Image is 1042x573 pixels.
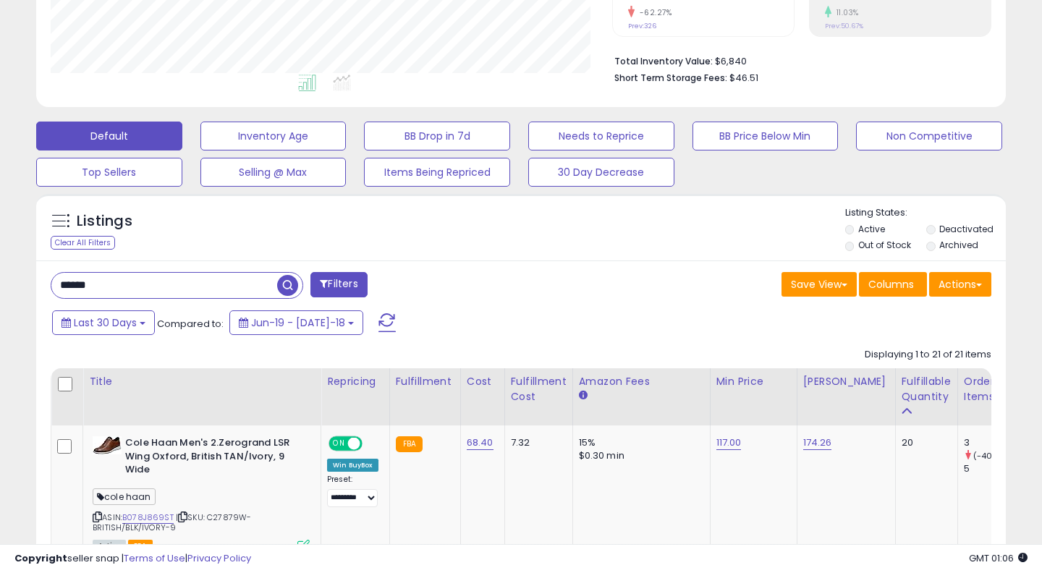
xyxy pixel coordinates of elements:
a: 174.26 [803,436,832,450]
span: Jun-19 - [DATE]-18 [251,315,345,330]
small: Amazon Fees. [579,389,588,402]
label: Archived [939,239,978,251]
div: 5 [964,462,1022,475]
a: Privacy Policy [187,551,251,565]
span: OFF [360,438,384,450]
button: Save View [781,272,857,297]
button: Inventory Age [200,122,347,150]
div: Amazon Fees [579,374,704,389]
small: Prev: 50.67% [825,22,863,30]
button: 30 Day Decrease [528,158,674,187]
b: Total Inventory Value: [614,55,713,67]
a: Terms of Use [124,551,185,565]
p: Listing States: [845,206,1007,220]
div: Clear All Filters [51,236,115,250]
span: cole haan [93,488,156,505]
button: Columns [859,272,927,297]
div: Fulfillment [396,374,454,389]
small: 11.03% [831,7,859,18]
div: 15% [579,436,699,449]
b: Short Term Storage Fees: [614,72,727,84]
button: Jun-19 - [DATE]-18 [229,310,363,335]
div: Title [89,374,315,389]
label: Active [858,223,885,235]
div: Preset: [327,475,378,507]
div: seller snap | | [14,552,251,566]
button: Last 30 Days [52,310,155,335]
span: | SKU: C27879W-BRITISH/BLK/IVORY-9 [93,512,251,533]
div: Displaying 1 to 21 of 21 items [865,348,991,362]
button: Top Sellers [36,158,182,187]
button: Actions [929,272,991,297]
button: Filters [310,272,367,297]
div: 3 [964,436,1022,449]
small: FBA [396,436,423,452]
button: Default [36,122,182,150]
small: Prev: 326 [628,22,656,30]
small: -62.27% [635,7,672,18]
h5: Listings [77,211,132,232]
button: Non Competitive [856,122,1002,150]
span: Columns [868,277,914,292]
span: Last 30 Days [74,315,137,330]
a: 117.00 [716,436,742,450]
span: 2025-08-18 01:06 GMT [969,551,1028,565]
label: Out of Stock [858,239,911,251]
div: Win BuyBox [327,459,378,472]
div: Ordered Items [964,374,1017,404]
div: $0.30 min [579,449,699,462]
div: [PERSON_NAME] [803,374,889,389]
button: Items Being Repriced [364,158,510,187]
div: Min Price [716,374,791,389]
label: Deactivated [939,223,994,235]
div: Fulfillable Quantity [902,374,952,404]
img: 41-9+9b63LL._SL40_.jpg [93,436,122,454]
a: 68.40 [467,436,494,450]
div: 7.32 [511,436,562,449]
small: (-40%) [973,450,1003,462]
button: BB Drop in 7d [364,122,510,150]
div: Repricing [327,374,384,389]
a: B078J869ST [122,512,174,524]
b: Cole Haan Men's 2.Zerogrand LSR Wing Oxford, British TAN/Ivory, 9 Wide [125,436,301,480]
button: BB Price Below Min [692,122,839,150]
strong: Copyright [14,551,67,565]
div: Fulfillment Cost [511,374,567,404]
span: Compared to: [157,317,224,331]
div: Cost [467,374,499,389]
span: $46.51 [729,71,758,85]
span: ON [330,438,348,450]
div: 20 [902,436,946,449]
button: Selling @ Max [200,158,347,187]
button: Needs to Reprice [528,122,674,150]
li: $6,840 [614,51,980,69]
